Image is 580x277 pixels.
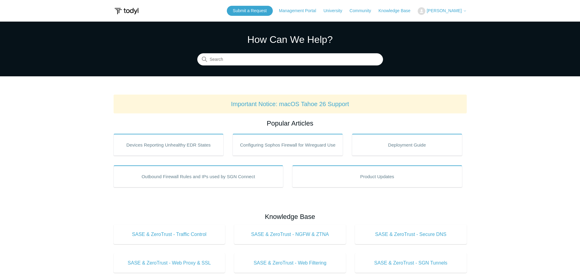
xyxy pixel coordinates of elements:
h2: Knowledge Base [114,212,467,222]
span: SASE & ZeroTrust - Web Filtering [243,259,337,267]
a: University [323,8,348,14]
a: SASE & ZeroTrust - Traffic Control [114,225,225,244]
button: [PERSON_NAME] [418,7,466,15]
span: [PERSON_NAME] [427,8,462,13]
a: SASE & ZeroTrust - Web Filtering [234,253,346,273]
a: Outbound Firewall Rules and IPs used by SGN Connect [114,165,283,187]
a: SASE & ZeroTrust - SGN Tunnels [355,253,467,273]
a: Management Portal [279,8,322,14]
a: Important Notice: macOS Tahoe 26 Support [231,101,349,107]
a: Community [350,8,377,14]
a: Knowledge Base [378,8,417,14]
span: SASE & ZeroTrust - Secure DNS [364,231,458,238]
a: Devices Reporting Unhealthy EDR States [114,134,224,156]
a: Submit a Request [227,6,273,16]
input: Search [197,54,383,66]
a: SASE & ZeroTrust - NGFW & ZTNA [234,225,346,244]
span: SASE & ZeroTrust - Traffic Control [123,231,216,238]
a: Product Updates [292,165,462,187]
a: SASE & ZeroTrust - Web Proxy & SSL [114,253,225,273]
span: SASE & ZeroTrust - NGFW & ZTNA [243,231,337,238]
span: SASE & ZeroTrust - Web Proxy & SSL [123,259,216,267]
h2: Popular Articles [114,118,467,128]
h1: How Can We Help? [197,32,383,47]
a: Configuring Sophos Firewall for Wireguard Use [233,134,343,156]
a: SASE & ZeroTrust - Secure DNS [355,225,467,244]
a: Deployment Guide [352,134,462,156]
span: SASE & ZeroTrust - SGN Tunnels [364,259,458,267]
img: Todyl Support Center Help Center home page [114,5,139,17]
